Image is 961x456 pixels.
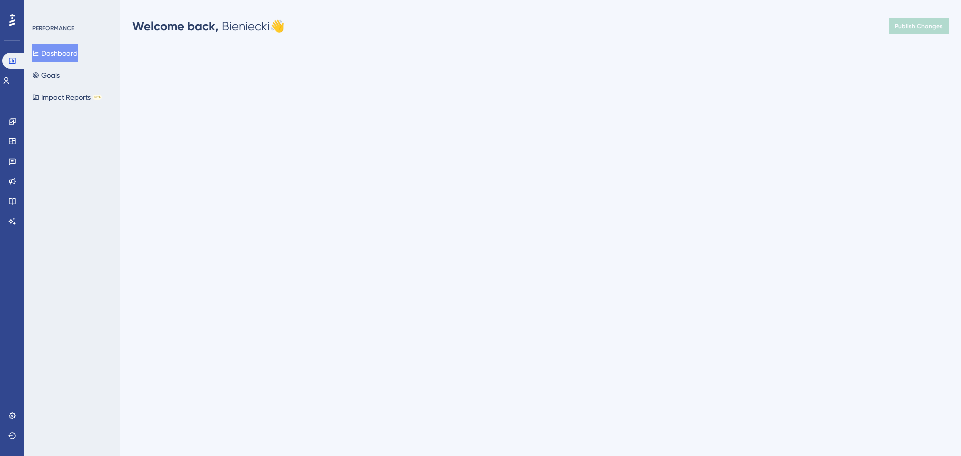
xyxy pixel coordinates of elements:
[32,88,102,106] button: Impact ReportsBETA
[889,18,949,34] button: Publish Changes
[93,95,102,100] div: BETA
[895,22,943,30] span: Publish Changes
[32,44,78,62] button: Dashboard
[32,24,74,32] div: PERFORMANCE
[132,19,219,33] span: Welcome back,
[32,66,60,84] button: Goals
[132,18,285,34] div: Bieniecki 👋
